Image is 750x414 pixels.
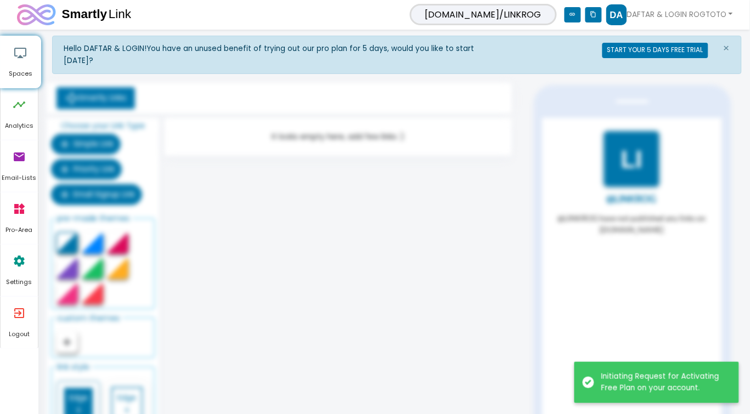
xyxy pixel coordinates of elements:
span: × [723,41,730,56]
i: timeline [13,88,26,121]
img: logo.svg [36,313,142,332]
a: widgets Pro-Area [1,192,38,244]
i: widgets [13,192,26,225]
span: Pro-Area [1,225,38,235]
i: link [565,7,581,22]
img: logo.svg [17,4,133,25]
i: settings [13,245,26,277]
i: email [13,140,26,173]
span: [DOMAIN_NAME]/LINKROG [410,4,557,25]
i: content_copy [585,7,602,22]
span: Email-Lists [1,173,38,183]
span: Analytics [1,121,38,131]
a: @LINKROG [3,76,176,86]
div: @LINKROG have not published any links on [DOMAIN_NAME] [3,94,176,228]
a: email Email-Lists [1,140,38,192]
i: airplay [14,36,27,69]
a: airplay Spaces [1,36,41,88]
span: Logout [1,330,38,339]
button: Close [712,36,741,60]
a: timeline Analytics [1,88,38,140]
div: Initiating Request for Activating Free Plan on your account. [601,371,723,394]
i: exit_to_app [13,297,26,330]
strong: Hello DAFTAR & LOGIN! [64,43,146,54]
span: Spaces [1,69,41,79]
a: DAFTAR & LOGIN ROGTOTO [606,4,733,25]
a: exit_to_app Logout [1,297,38,348]
button: START YOUR 5 DAYS FREE TRIAL [602,43,708,58]
div: You have an unused benefit of trying out our pro plan for 5 days, would you like to start [DATE]? [64,43,493,67]
span: Settings [1,277,38,287]
a: settings Settings [1,245,38,296]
